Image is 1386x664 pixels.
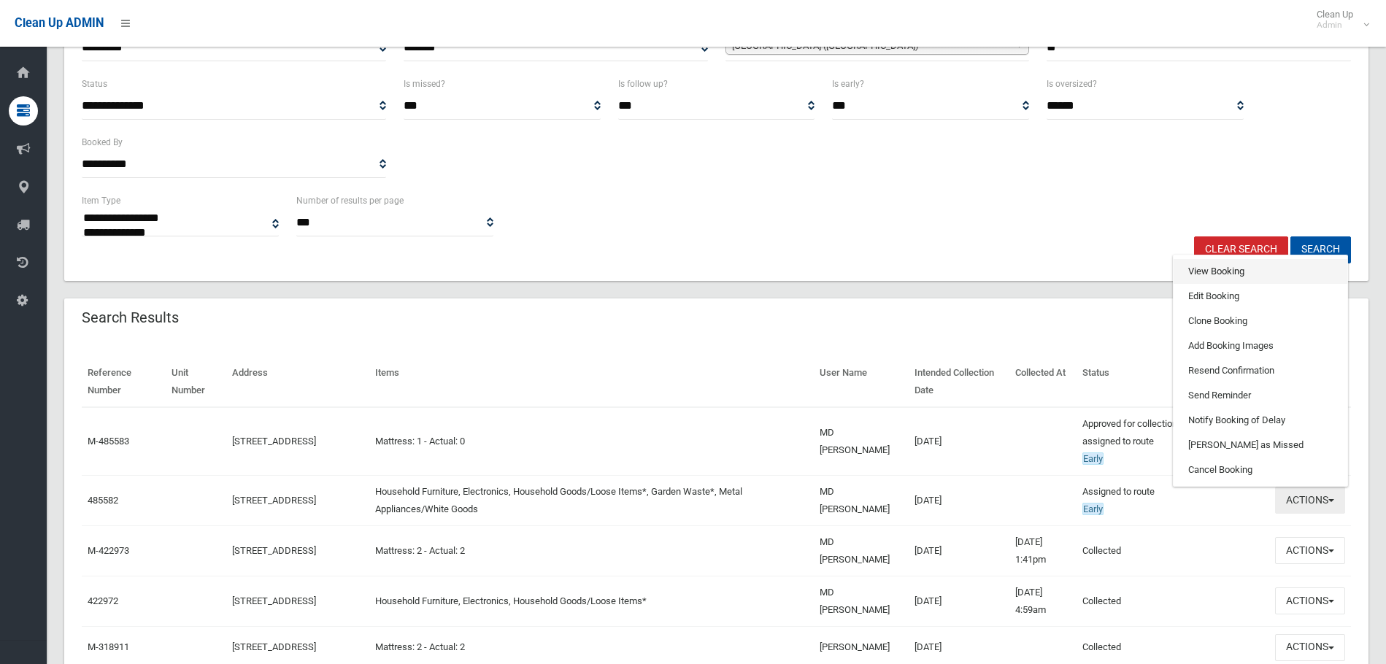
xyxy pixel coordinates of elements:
a: [STREET_ADDRESS] [232,495,316,506]
th: Collected At [1009,357,1077,407]
a: 485582 [88,495,118,506]
td: Collected [1077,576,1269,626]
label: Number of results per page [296,193,404,209]
td: [DATE] 1:41pm [1009,525,1077,576]
a: Edit Booking [1174,284,1347,309]
th: Reference Number [82,357,166,407]
label: Is follow up? [618,76,668,92]
th: Intended Collection Date [909,357,1009,407]
a: [PERSON_NAME] as Missed [1174,433,1347,458]
td: [DATE] [909,407,1009,476]
td: [DATE] [909,576,1009,626]
td: Approved for collection, but not yet assigned to route [1077,407,1269,476]
button: Actions [1275,587,1345,614]
a: Notify Booking of Delay [1174,408,1347,433]
span: Early [1082,503,1104,515]
label: Status [82,76,107,92]
a: Resend Confirmation [1174,358,1347,383]
a: M-485583 [88,436,129,447]
td: Mattress: 1 - Actual: 0 [369,407,814,476]
a: View Booking [1174,259,1347,284]
header: Search Results [64,304,196,332]
td: Mattress: 2 - Actual: 2 [369,525,814,576]
td: Assigned to route [1077,475,1269,525]
th: Unit Number [166,357,226,407]
label: Is missed? [404,76,445,92]
a: Cancel Booking [1174,458,1347,482]
th: Status [1077,357,1269,407]
th: User Name [814,357,909,407]
label: Is early? [832,76,864,92]
td: [DATE] [909,525,1009,576]
button: Search [1290,236,1351,263]
a: Send Reminder [1174,383,1347,408]
td: MD [PERSON_NAME] [814,407,909,476]
td: MD [PERSON_NAME] [814,475,909,525]
label: Item Type [82,193,120,209]
a: 422972 [88,595,118,606]
a: Clone Booking [1174,309,1347,333]
a: Add Booking Images [1174,333,1347,358]
a: [STREET_ADDRESS] [232,641,316,652]
td: Household Furniture, Electronics, Household Goods/Loose Items*, Garden Waste*, Metal Appliances/W... [369,475,814,525]
th: Items [369,357,814,407]
a: [STREET_ADDRESS] [232,595,316,606]
td: [DATE] 4:59am [1009,576,1077,626]
a: [STREET_ADDRESS] [232,436,316,447]
span: Early [1082,452,1104,465]
label: Is oversized? [1047,76,1097,92]
td: MD [PERSON_NAME] [814,525,909,576]
td: MD [PERSON_NAME] [814,576,909,626]
a: [STREET_ADDRESS] [232,545,316,556]
td: Household Furniture, Electronics, Household Goods/Loose Items* [369,576,814,626]
span: Clean Up [1309,9,1368,31]
small: Admin [1317,20,1353,31]
button: Actions [1275,537,1345,564]
a: M-422973 [88,545,129,556]
td: Collected [1077,525,1269,576]
button: Actions [1275,487,1345,514]
a: Clear Search [1194,236,1288,263]
button: Actions [1275,634,1345,661]
label: Booked By [82,134,123,150]
td: [DATE] [909,475,1009,525]
a: M-318911 [88,641,129,652]
th: Address [226,357,369,407]
span: Clean Up ADMIN [15,16,104,30]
